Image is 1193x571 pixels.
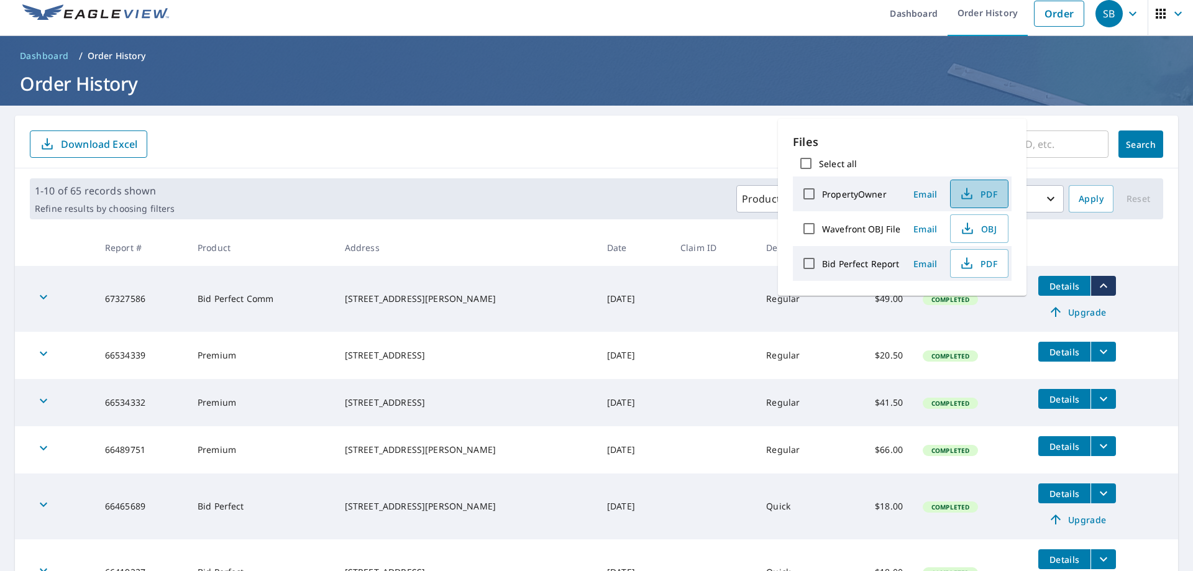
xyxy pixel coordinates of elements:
td: 67327586 [95,266,188,332]
p: Download Excel [61,137,137,151]
a: Dashboard [15,46,74,66]
td: 66465689 [95,473,188,539]
span: Dashboard [20,50,69,62]
span: Email [910,258,940,270]
button: Apply [1069,185,1113,212]
div: [STREET_ADDRESS][PERSON_NAME] [345,444,587,456]
label: Select all [819,158,857,170]
td: 66534332 [95,379,188,426]
td: Premium [188,379,335,426]
span: Completed [924,446,977,455]
button: Download Excel [30,130,147,158]
button: filesDropdownBtn-66489751 [1090,436,1116,456]
li: / [79,48,83,63]
td: [DATE] [597,266,670,332]
span: Details [1046,488,1083,500]
button: filesDropdownBtn-66465689 [1090,483,1116,503]
p: 1-10 of 65 records shown [35,183,175,198]
h1: Order History [15,71,1178,96]
p: Products [742,191,785,206]
button: Products [736,185,808,212]
a: Order [1034,1,1084,27]
th: Delivery [756,229,839,266]
button: Search [1118,130,1163,158]
td: [DATE] [597,426,670,473]
td: [DATE] [597,379,670,426]
a: Upgrade [1038,509,1116,529]
span: Completed [924,399,977,408]
span: Completed [924,503,977,511]
button: detailsBtn-66534332 [1038,389,1090,409]
span: Details [1046,346,1083,358]
div: [STREET_ADDRESS][PERSON_NAME] [345,293,587,305]
span: Completed [924,352,977,360]
td: $20.50 [839,332,913,379]
span: Email [910,188,940,200]
td: $18.00 [839,473,913,539]
div: [STREET_ADDRESS][PERSON_NAME] [345,500,587,513]
span: Search [1128,139,1153,150]
button: filesDropdownBtn-66419237 [1090,549,1116,569]
button: filesDropdownBtn-66534332 [1090,389,1116,409]
span: Details [1046,280,1083,292]
td: $41.50 [839,379,913,426]
button: Email [905,254,945,273]
th: Date [597,229,670,266]
span: PDF [958,256,998,271]
button: detailsBtn-66419237 [1038,549,1090,569]
p: Refine results by choosing filters [35,203,175,214]
button: filesDropdownBtn-67327586 [1090,276,1116,296]
button: PDF [950,180,1008,208]
button: detailsBtn-66489751 [1038,436,1090,456]
button: PDF [950,249,1008,278]
button: OBJ [950,214,1008,243]
label: Wavefront OBJ File [822,223,900,235]
span: Apply [1079,191,1104,207]
nav: breadcrumb [15,46,1178,66]
td: Regular [756,266,839,332]
button: filesDropdownBtn-66534339 [1090,342,1116,362]
th: Claim ID [670,229,756,266]
button: Email [905,219,945,239]
span: Details [1046,393,1083,405]
td: Bid Perfect Comm [188,266,335,332]
div: [STREET_ADDRESS] [345,349,587,362]
label: Bid Perfect Report [822,258,899,270]
th: Product [188,229,335,266]
button: Email [905,185,945,204]
button: detailsBtn-66465689 [1038,483,1090,503]
td: 66534339 [95,332,188,379]
td: [DATE] [597,332,670,379]
img: EV Logo [22,4,169,23]
td: Premium [188,426,335,473]
span: Details [1046,441,1083,452]
td: Bid Perfect [188,473,335,539]
td: [DATE] [597,473,670,539]
span: Upgrade [1046,304,1108,319]
p: Files [793,134,1012,150]
a: Upgrade [1038,302,1116,322]
button: detailsBtn-67327586 [1038,276,1090,296]
p: Order History [88,50,146,62]
td: $49.00 [839,266,913,332]
th: Report # [95,229,188,266]
span: Upgrade [1046,512,1108,527]
span: Email [910,223,940,235]
td: Regular [756,426,839,473]
button: detailsBtn-66534339 [1038,342,1090,362]
span: Details [1046,554,1083,565]
label: PropertyOwner [822,188,887,200]
td: Regular [756,379,839,426]
td: Quick [756,473,839,539]
td: Regular [756,332,839,379]
span: PDF [958,186,998,201]
span: OBJ [958,221,998,236]
span: Completed [924,295,977,304]
td: $66.00 [839,426,913,473]
td: Premium [188,332,335,379]
td: 66489751 [95,426,188,473]
th: Address [335,229,597,266]
div: [STREET_ADDRESS] [345,396,587,409]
